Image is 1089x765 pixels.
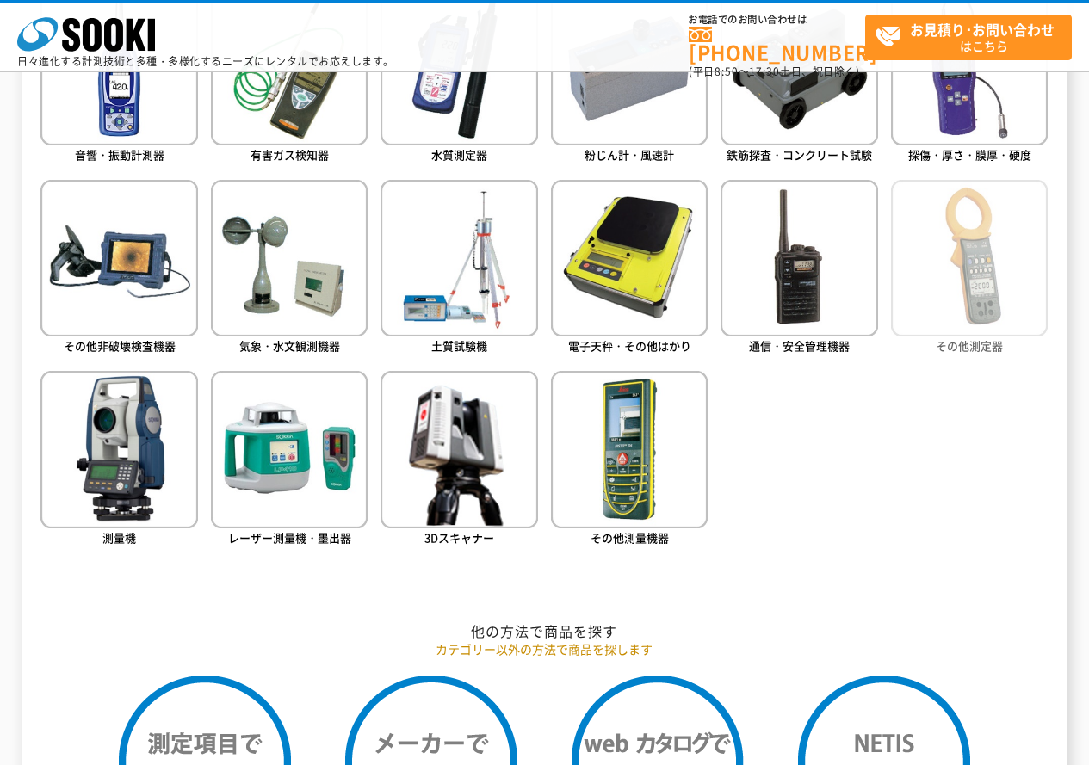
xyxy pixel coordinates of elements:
[891,180,1048,358] a: その他測定器
[585,146,674,163] span: 粉じん計・風速計
[251,146,329,163] span: 有害ガス検知器
[721,180,877,358] a: 通信・安全管理機器
[40,371,197,549] a: 測量機
[551,371,708,549] a: その他測量機器
[591,529,669,546] span: その他測量機器
[551,180,708,358] a: 電子天秤・その他はかり
[381,371,537,527] img: 3Dスキャナー
[715,64,739,79] span: 8:50
[689,64,859,79] span: (平日 ～ 土日、祝日除く)
[908,146,1031,163] span: 探傷・厚さ・膜厚・硬度
[40,180,197,336] img: その他非破壊検査機器
[551,371,708,527] img: その他測量機器
[228,529,351,546] span: レーザー測量機・墨出器
[40,180,197,358] a: その他非破壊検査機器
[865,15,1072,60] a: お見積り･お問い合わせはこちら
[689,27,865,62] a: [PHONE_NUMBER]
[431,337,487,354] span: 土質試験機
[381,371,537,549] a: 3Dスキャナー
[936,337,1003,354] span: その他測定器
[727,146,872,163] span: 鉄筋探査・コンクリート試験
[551,180,708,336] img: 電子天秤・その他はかり
[40,622,1048,640] h2: 他の方法で商品を探す
[239,337,340,354] span: 気象・水文観測機器
[749,337,850,354] span: 通信・安全管理機器
[721,180,877,336] img: 通信・安全管理機器
[75,146,164,163] span: 音響・振動計測器
[64,337,176,354] span: その他非破壊検査機器
[749,64,780,79] span: 17:30
[211,180,368,358] a: 気象・水文観測機器
[40,371,197,527] img: 測量機
[431,146,487,163] span: 水質測定器
[381,180,537,336] img: 土質試験機
[875,15,1071,59] span: はこちら
[568,337,691,354] span: 電子天秤・その他はかり
[211,180,368,336] img: 気象・水文観測機器
[40,640,1048,658] p: カテゴリー以外の方法で商品を探します
[381,180,537,358] a: 土質試験機
[891,180,1048,336] img: その他測定器
[211,371,368,527] img: レーザー測量機・墨出器
[211,371,368,549] a: レーザー測量機・墨出器
[102,529,136,546] span: 測量機
[910,19,1055,40] strong: お見積り･お問い合わせ
[424,529,494,546] span: 3Dスキャナー
[689,15,865,25] span: お電話でのお問い合わせは
[17,56,394,66] p: 日々進化する計測技術と多種・多様化するニーズにレンタルでお応えします。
